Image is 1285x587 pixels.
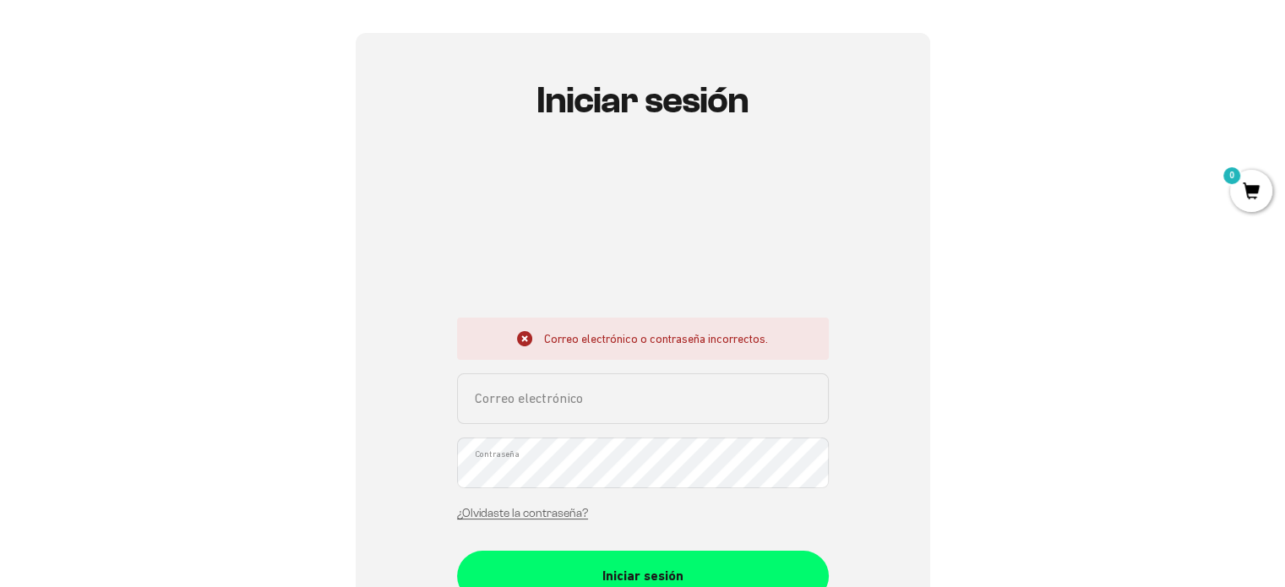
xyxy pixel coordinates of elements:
mark: 0 [1222,166,1242,186]
h1: Iniciar sesión [457,80,829,121]
iframe: Social Login Buttons [457,171,829,297]
div: Iniciar sesión [491,565,795,587]
a: ¿Olvidaste la contraseña? [457,507,588,519]
a: 0 [1230,183,1272,202]
div: Correo electrónico o contraseña incorrectos. [457,318,829,360]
